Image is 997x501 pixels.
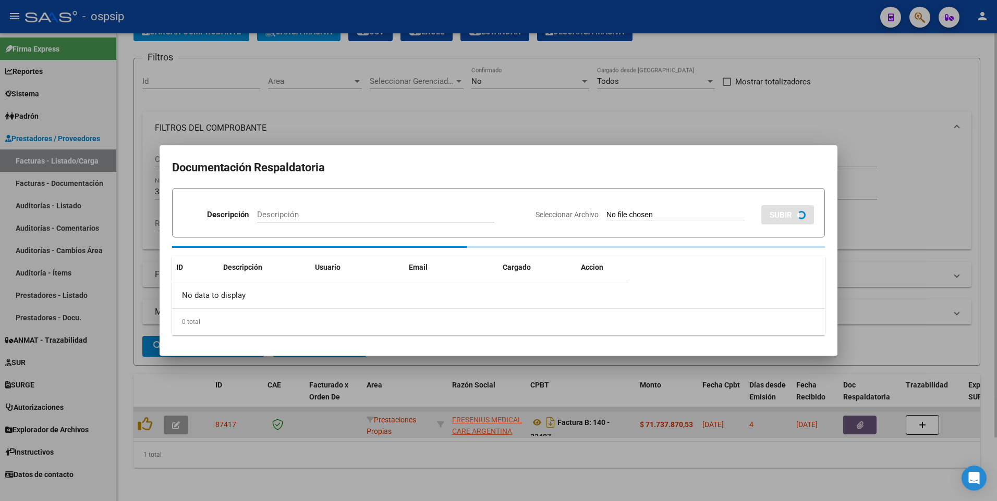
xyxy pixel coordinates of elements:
span: ID [176,263,183,271]
span: Cargado [503,263,531,271]
datatable-header-cell: ID [172,256,219,279]
p: Descripción [207,209,249,221]
span: Email [409,263,428,271]
span: Descripción [223,263,262,271]
button: SUBIR [761,205,814,224]
div: No data to display [172,282,629,308]
datatable-header-cell: Usuario [311,256,405,279]
span: Seleccionar Archivo [536,210,599,219]
h2: Documentación Respaldatoria [172,158,825,178]
datatable-header-cell: Cargado [498,256,577,279]
span: Usuario [315,263,341,271]
datatable-header-cell: Accion [577,256,629,279]
div: Open Intercom Messenger [962,466,987,491]
div: 0 total [172,309,825,335]
datatable-header-cell: Descripción [219,256,311,279]
span: SUBIR [770,210,792,220]
datatable-header-cell: Email [405,256,498,279]
span: Accion [581,263,603,271]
